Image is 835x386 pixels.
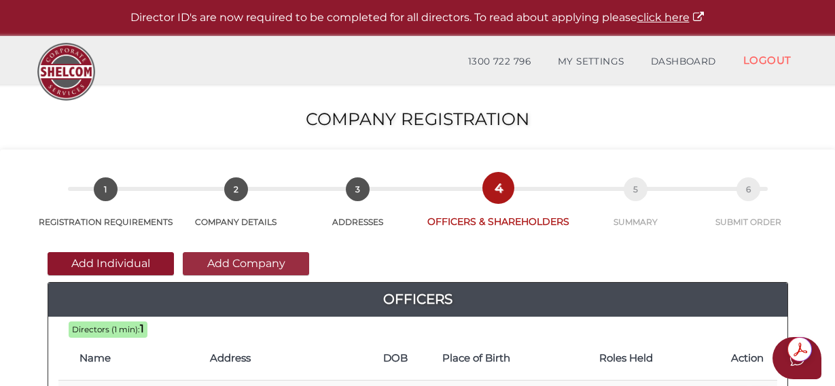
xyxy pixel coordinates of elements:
a: 3ADDRESSES [296,192,421,228]
a: 5SUMMARY [576,192,694,228]
button: Add Individual [48,252,174,275]
a: 1300 722 796 [455,48,544,75]
h4: Name [79,353,196,364]
a: Officers [48,288,787,310]
h4: Roles Held [599,353,717,364]
a: LOGOUT [730,46,805,74]
h4: DOB [383,353,429,364]
a: 4OFFICERS & SHAREHOLDERS [421,191,576,228]
span: 3 [346,177,370,201]
button: Add Company [183,252,309,275]
h4: Action [731,353,770,364]
span: 4 [486,176,510,200]
span: Directors (1 min): [72,325,140,334]
a: MY SETTINGS [544,48,638,75]
img: Logo [31,36,102,107]
b: 1 [140,322,144,335]
h4: Place of Birth [442,353,586,364]
a: 1REGISTRATION REQUIREMENTS [34,192,177,228]
span: 1 [94,177,118,201]
h4: Address [210,353,370,364]
button: Open asap [772,337,821,379]
p: Director ID's are now required to be completed for all directors. To read about applying please [34,10,801,26]
a: 2COMPANY DETAILS [177,192,295,228]
a: 6SUBMIT ORDER [695,192,802,228]
a: click here [637,11,705,24]
span: 6 [736,177,760,201]
a: DASHBOARD [637,48,730,75]
span: 5 [624,177,647,201]
span: 2 [224,177,248,201]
